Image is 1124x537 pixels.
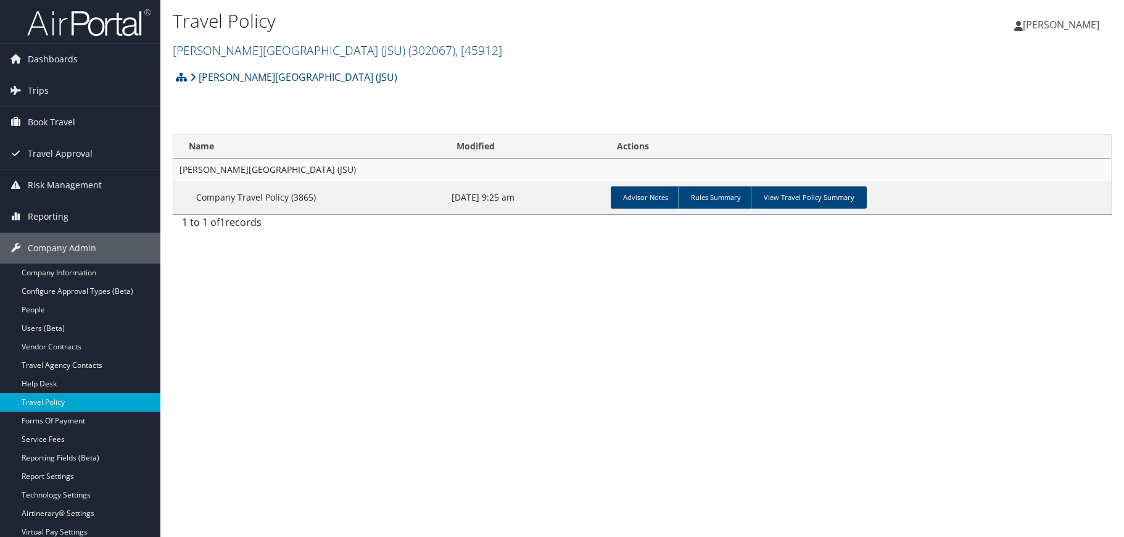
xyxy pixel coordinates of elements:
span: Company Admin [28,233,96,264]
td: [PERSON_NAME][GEOGRAPHIC_DATA] (JSU) [173,159,1111,181]
span: ( 302067 ) [408,42,455,59]
span: Trips [28,75,49,106]
th: Actions [606,135,1111,159]
span: Risk Management [28,170,102,201]
span: Dashboards [28,44,78,75]
span: [PERSON_NAME] [1023,18,1099,31]
h1: Travel Policy [173,8,799,34]
a: Rules Summary [678,186,753,209]
span: Book Travel [28,107,75,138]
img: airportal-logo.png [27,8,151,37]
a: Advisor Notes [611,186,680,209]
td: Company Travel Policy (3865) [173,181,445,214]
th: Name: activate to sort column ascending [173,135,445,159]
span: Travel Approval [28,138,93,169]
a: [PERSON_NAME][GEOGRAPHIC_DATA] (JSU) [190,65,397,89]
td: [DATE] 9:25 am [445,181,606,214]
span: Reporting [28,201,68,232]
span: , [ 45912 ] [455,42,502,59]
a: View Travel Policy Summary [751,186,867,209]
th: Modified: activate to sort column ascending [445,135,606,159]
a: [PERSON_NAME][GEOGRAPHIC_DATA] (JSU) [173,42,502,59]
div: 1 to 1 of records [182,215,399,236]
a: [PERSON_NAME] [1014,6,1112,43]
span: 1 [220,215,225,229]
